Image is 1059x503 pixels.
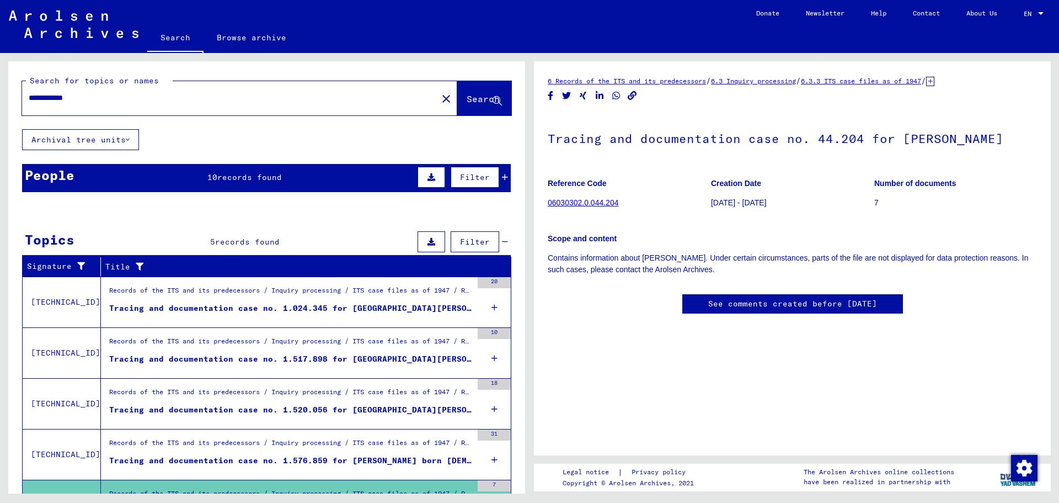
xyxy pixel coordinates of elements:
button: Share on Xing [577,89,589,103]
div: People [25,165,74,185]
span: / [706,76,711,86]
b: Scope and content [548,234,617,243]
span: / [796,76,801,86]
b: Creation Date [711,179,761,188]
a: 6 Records of the ITS and its predecessors [548,77,706,85]
b: Reference Code [548,179,607,188]
button: Clear [435,87,457,109]
div: Title [105,261,489,273]
a: 06030302.0.044.204 [548,198,618,207]
a: Search [147,24,204,53]
span: Filter [460,237,490,247]
mat-icon: close [440,92,453,105]
span: records found [217,172,282,182]
p: The Arolsen Archives online collections [804,467,954,477]
a: See comments created before [DATE] [708,298,877,310]
a: 6.3.3 ITS case files as of 1947 [801,77,921,85]
span: EN [1024,10,1036,18]
mat-label: Search for topics or names [30,76,159,86]
span: Search [467,93,500,104]
a: Legal notice [563,467,618,478]
p: Copyright © Arolsen Archives, 2021 [563,478,699,488]
div: Change consent [1010,454,1037,481]
div: Records of the ITS and its predecessors / Inquiry processing / ITS case files as of 1947 / Reposi... [109,438,472,453]
b: Number of documents [874,179,956,188]
div: Title [105,258,500,276]
button: Filter [451,167,499,188]
img: Arolsen_neg.svg [9,10,138,38]
button: Filter [451,231,499,252]
p: 7 [874,197,1037,209]
div: Records of the ITS and its predecessors / Inquiry processing / ITS case files as of 1947 / Reposi... [109,336,472,352]
p: [DATE] - [DATE] [711,197,874,209]
h1: Tracing and documentation case no. 44.204 for [PERSON_NAME] [548,113,1037,162]
img: yv_logo.png [998,463,1039,491]
p: have been realized in partnership with [804,477,954,487]
div: Tracing and documentation case no. 1.517.898 for [GEOGRAPHIC_DATA][PERSON_NAME] born [DEMOGRAPHIC... [109,353,472,365]
a: Browse archive [204,24,299,51]
button: Share on Twitter [561,89,573,103]
a: Privacy policy [623,467,699,478]
div: Tracing and documentation case no. 1.024.345 for [GEOGRAPHIC_DATA][PERSON_NAME] born [DEMOGRAPHIC... [109,303,472,314]
div: Tracing and documentation case no. 1.576.859 for [PERSON_NAME] born [DEMOGRAPHIC_DATA] [109,455,472,467]
button: Copy link [627,89,638,103]
button: Share on Facebook [545,89,557,103]
span: 10 [207,172,217,182]
div: Tracing and documentation case no. 1.520.056 for [GEOGRAPHIC_DATA][PERSON_NAME] born [DEMOGRAPHIC... [109,404,472,416]
img: Change consent [1011,455,1037,481]
div: Records of the ITS and its predecessors / Inquiry processing / ITS case files as of 1947 / Reposi... [109,387,472,403]
button: Share on LinkedIn [594,89,606,103]
button: Archival tree units [22,129,139,150]
div: | [563,467,699,478]
span: / [921,76,926,86]
div: Signature [27,261,92,272]
button: Share on WhatsApp [611,89,622,103]
div: Signature [27,258,103,276]
button: Search [457,81,511,115]
span: Filter [460,172,490,182]
div: Records of the ITS and its predecessors / Inquiry processing / ITS case files as of 1947 / Reposi... [109,285,472,301]
p: Contains information about [PERSON_NAME]. Under certain circumstances, parts of the file are not ... [548,252,1037,276]
a: 6.3 Inquiry processing [711,77,796,85]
